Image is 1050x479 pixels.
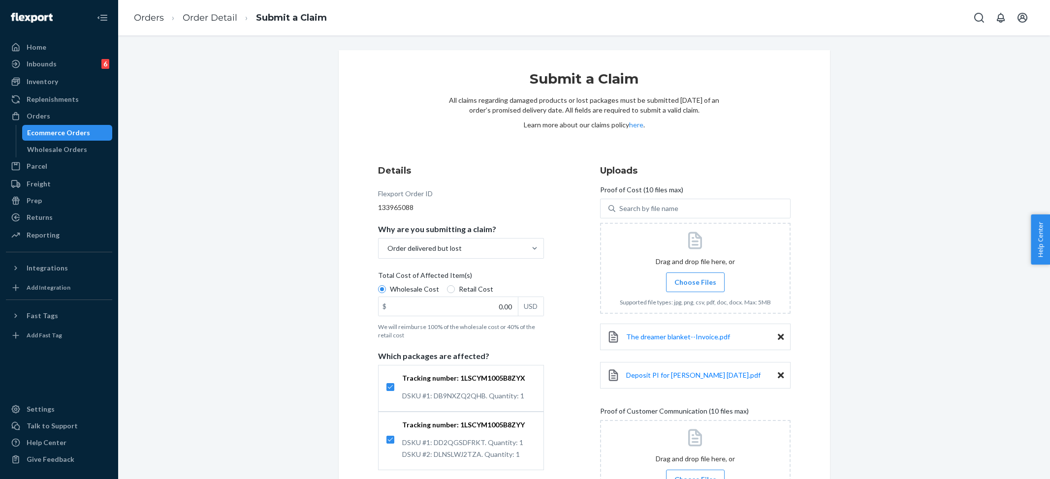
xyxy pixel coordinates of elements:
div: Give Feedback [27,454,74,464]
a: Freight [6,176,112,192]
p: Tracking number: 1LSCYM1005B8ZYY [402,420,536,430]
p: DSKU #1: DD2QGSDFRKT. Quantity: 1 [402,438,536,448]
span: Retail Cost [459,284,493,294]
a: Help Center [6,435,112,450]
p: Why are you submitting a claim? [378,224,496,234]
span: Deposit PI for [PERSON_NAME] [DATE].pdf [626,371,761,379]
span: Total Cost of Affected Item(s) [378,270,472,284]
a: Home [6,39,112,55]
img: Flexport logo [11,13,53,23]
a: Orders [134,12,164,23]
a: Settings [6,401,112,417]
button: Open notifications [991,8,1011,28]
a: Inventory [6,74,112,90]
div: Order delivered but lost [387,243,462,253]
button: Talk to Support [6,418,112,434]
div: Flexport Order ID [378,189,433,203]
a: Add Integration [6,280,112,296]
a: Deposit PI for [PERSON_NAME] [DATE].pdf [626,370,761,380]
a: Returns [6,210,112,225]
span: Proof of Cost (10 files max) [600,185,683,199]
div: Prep [27,196,42,206]
p: We will reimburse 100% of the wholesale cost or 40% of the retail cost [378,323,544,339]
h1: Submit a Claim [449,70,720,95]
div: Talk to Support [27,421,78,431]
input: Retail Cost [447,285,455,293]
div: Freight [27,179,51,189]
div: Ecommerce Orders [27,128,90,138]
a: Submit a Claim [256,12,327,23]
a: The dreamer blanket--Invoice.pdf [626,332,730,342]
input: $USD [379,297,518,316]
p: Learn more about our claims policy . [449,120,720,130]
button: Open account menu [1013,8,1032,28]
div: Inventory [27,77,58,87]
input: Tracking number: 1LSCYM1005B8ZYXDSKU #1: DB9NXZQ2QHB. Quantity: 1 [386,383,394,391]
div: Integrations [27,263,68,273]
h3: Uploads [600,164,791,177]
div: Home [27,42,46,52]
a: Wholesale Orders [22,142,113,157]
div: $ [379,297,390,316]
a: Replenishments [6,91,112,107]
div: 6 [101,59,109,69]
div: Returns [27,212,53,222]
div: Help Center [27,438,66,448]
a: Orders [6,108,112,124]
div: Reporting [27,230,60,240]
span: The dreamer blanket--Invoice.pdf [626,332,730,341]
button: Help Center [1031,214,1050,265]
iframe: Opens a widget where you can chat to one of our agents [987,449,1040,474]
button: Open Search Box [969,8,989,28]
p: DSKU #2: DLNSLWJ2TZA. Quantity: 1 [402,449,536,459]
div: Inbounds [27,59,57,69]
p: Which packages are affected? [378,351,489,361]
a: Order Detail [183,12,237,23]
div: Replenishments [27,94,79,104]
div: Orders [27,111,50,121]
div: Search by file name [619,204,678,213]
div: 133965088 [378,203,544,212]
a: Parcel [6,158,112,174]
div: Parcel [27,161,47,171]
button: Give Feedback [6,451,112,467]
a: Add Fast Tag [6,328,112,343]
input: Tracking number: 1LSCYM1005B8ZYYDSKU #1: DD2QGSDFRKT. Quantity: 1DSKU #2: DLNSLWJ2TZA. Quantity: 1 [386,436,394,444]
p: Tracking number: 1LSCYM1005B8ZYX [402,373,536,383]
a: Prep [6,193,112,209]
div: USD [518,297,543,316]
div: Fast Tags [27,311,58,321]
a: Reporting [6,227,112,243]
span: Wholesale Cost [390,284,439,294]
ol: breadcrumbs [126,3,335,32]
div: Wholesale Orders [27,145,87,154]
button: Fast Tags [6,308,112,324]
input: Wholesale Cost [378,285,386,293]
div: Settings [27,404,55,414]
p: DSKU #1: DB9NXZQ2QHB. Quantity: 1 [402,391,536,401]
a: here [629,120,643,129]
div: Add Integration [27,283,70,292]
div: Add Fast Tag [27,331,62,339]
button: Close Navigation [93,8,112,28]
span: Proof of Customer Communication (10 files max) [600,406,749,420]
a: Ecommerce Orders [22,125,113,141]
span: Choose Files [674,277,716,287]
a: Inbounds6 [6,56,112,72]
p: All claims regarding damaged products or lost packages must be submitted [DATE] of an order’s pro... [449,95,720,115]
button: Integrations [6,260,112,276]
h3: Details [378,164,544,177]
